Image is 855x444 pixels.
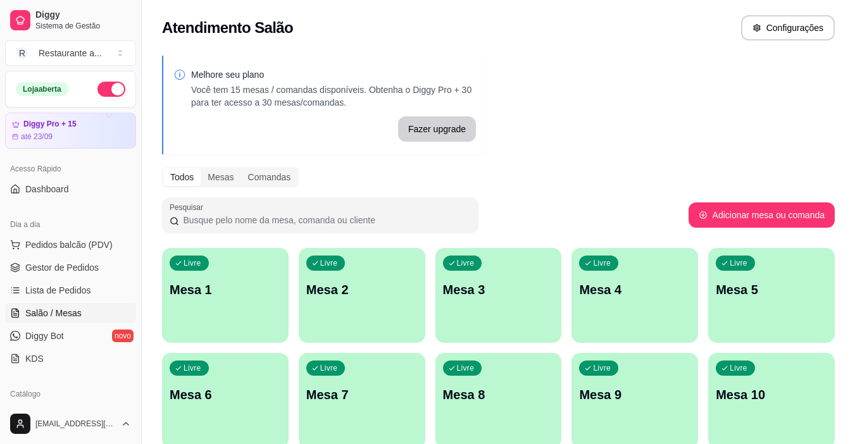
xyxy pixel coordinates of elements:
span: Sistema de Gestão [35,21,131,31]
span: R [16,47,28,59]
button: LivreMesa 3 [435,248,562,343]
p: Mesa 8 [443,386,554,404]
span: Pedidos balcão (PDV) [25,238,113,251]
button: LivreMesa 5 [708,248,835,343]
button: Adicionar mesa ou comanda [689,202,835,228]
a: Salão / Mesas [5,303,136,323]
button: Pedidos balcão (PDV) [5,235,136,255]
a: Lista de Pedidos [5,280,136,300]
button: Select a team [5,40,136,66]
a: KDS [5,348,136,369]
p: Livre [320,363,338,373]
article: Diggy Pro + 15 [23,120,77,129]
span: [EMAIL_ADDRESS][DOMAIN_NAME] [35,419,116,429]
h2: Atendimento Salão [162,18,293,38]
span: Salão / Mesas [25,307,82,319]
p: Mesa 6 [170,386,281,404]
p: Livre [730,363,747,373]
p: Livre [730,258,747,268]
div: Catálogo [5,384,136,404]
div: Acesso Rápido [5,159,136,179]
p: Livre [593,363,611,373]
button: LivreMesa 1 [162,248,289,343]
p: Mesa 7 [306,386,418,404]
a: Diggy Botnovo [5,326,136,346]
p: Mesa 9 [579,386,690,404]
a: Diggy Pro + 15até 23/09 [5,113,136,149]
div: Mesas [201,168,240,186]
div: Dia a dia [5,214,136,235]
p: Livre [457,258,475,268]
p: Mesa 1 [170,281,281,299]
p: Livre [320,258,338,268]
p: Mesa 10 [716,386,827,404]
button: Alterar Status [97,82,125,97]
a: Gestor de Pedidos [5,257,136,278]
input: Pesquisar [179,214,471,226]
p: Você tem 15 mesas / comandas disponíveis. Obtenha o Diggy Pro + 30 para ter acesso a 30 mesas/com... [191,83,476,109]
article: até 23/09 [21,132,53,142]
p: Mesa 3 [443,281,554,299]
button: LivreMesa 4 [571,248,698,343]
p: Mesa 2 [306,281,418,299]
p: Livre [457,363,475,373]
p: Livre [593,258,611,268]
span: Diggy [35,9,131,21]
p: Livre [184,258,201,268]
div: Comandas [241,168,298,186]
p: Mesa 4 [579,281,690,299]
button: Fazer upgrade [398,116,476,142]
span: Gestor de Pedidos [25,261,99,274]
span: Lista de Pedidos [25,284,91,297]
div: Todos [163,168,201,186]
span: Diggy Bot [25,330,64,342]
p: Livre [184,363,201,373]
span: Dashboard [25,183,69,195]
a: DiggySistema de Gestão [5,5,136,35]
button: Configurações [741,15,835,40]
button: [EMAIL_ADDRESS][DOMAIN_NAME] [5,409,136,439]
span: KDS [25,352,44,365]
label: Pesquisar [170,202,208,213]
div: Loja aberta [16,82,68,96]
div: Restaurante a ... [39,47,102,59]
p: Mesa 5 [716,281,827,299]
a: Dashboard [5,179,136,199]
button: LivreMesa 2 [299,248,425,343]
p: Melhore seu plano [191,68,476,81]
